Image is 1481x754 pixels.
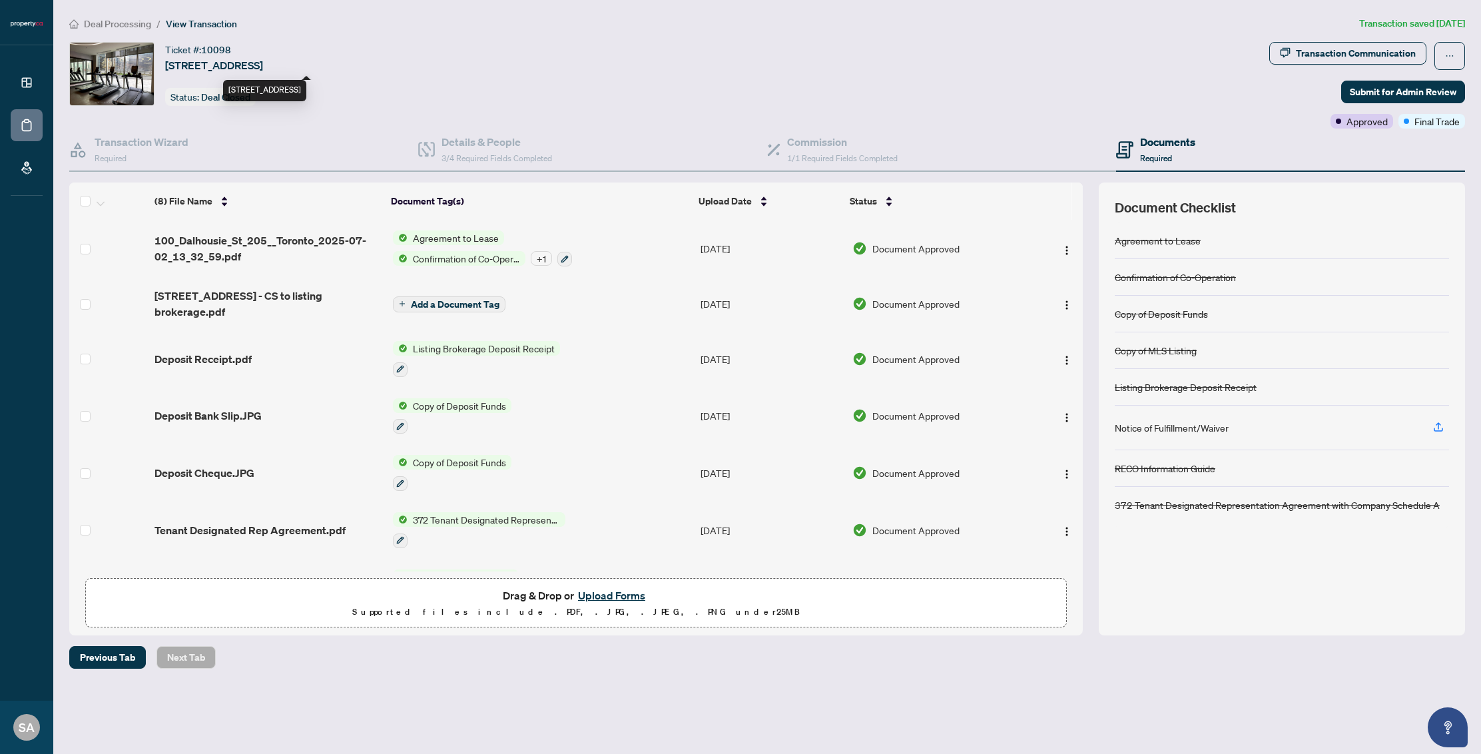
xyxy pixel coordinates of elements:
span: Copy of Deposit Funds [408,455,511,470]
button: Open asap [1428,707,1468,747]
span: Document Approved [872,466,960,480]
span: Listing Brokerage Deposit Receipt [408,341,560,356]
span: home [69,19,79,29]
button: Status IconCopy of Deposit Funds [393,455,511,491]
img: Status Icon [393,230,408,245]
img: Document Status [852,241,867,256]
button: Next Tab [156,646,216,669]
img: Status Icon [393,341,408,356]
button: Add a Document Tag [393,296,505,312]
td: [DATE] [695,330,846,388]
button: Add a Document Tag [393,295,505,312]
div: Copy of MLS Listing [1115,343,1197,358]
span: Document Checklist [1115,198,1236,217]
span: Submit for Admin Review [1350,81,1456,103]
button: Logo [1056,462,1077,484]
div: Status: [165,88,256,106]
img: Logo [1061,245,1072,256]
span: SA [19,718,35,737]
span: Deal Closed [201,91,250,103]
th: Status [844,183,1028,220]
span: 100_Dalhousie_St_205__Toronto_2025-07-02_13_32_59.pdf [154,232,382,264]
th: Upload Date [693,183,844,220]
span: Confirmation of Co-Operation [408,251,525,266]
span: RECO Information Guide [408,569,519,584]
button: Logo [1056,520,1077,541]
div: Copy of Deposit Funds [1115,306,1208,321]
button: Status IconRECO Information Guide [393,569,519,605]
button: Previous Tab [69,646,146,669]
img: Status Icon [393,569,408,584]
span: Document Approved [872,241,960,256]
h4: Commission [787,134,898,150]
span: Copy of Deposit Funds [408,398,511,413]
span: 372 Tenant Designated Representation Agreement with Company Schedule A [408,512,565,527]
span: Deposit Cheque.JPG [154,465,254,481]
button: Status IconAgreement to LeaseStatus IconConfirmation of Co-Operation+1 [393,230,572,266]
button: Transaction Communication [1269,42,1426,65]
span: Status [850,194,877,208]
div: RECO Information Guide [1115,461,1215,476]
span: Deal Processing [84,18,151,30]
span: Final Trade [1414,114,1460,129]
span: 10098 [201,44,231,56]
span: [STREET_ADDRESS] - CS to listing brokerage.pdf [154,288,382,320]
span: plus [399,300,406,307]
img: Logo [1061,412,1072,423]
button: Status IconCopy of Deposit Funds [393,398,511,434]
span: Approved [1346,114,1388,129]
span: 1/1 Required Fields Completed [787,153,898,163]
div: Notice of Fulfillment/Waiver [1115,420,1229,435]
span: Document Approved [872,408,960,423]
div: Ticket #: [165,42,231,57]
span: Document Approved [872,352,960,366]
img: Document Status [852,296,867,311]
span: View Transaction [166,18,237,30]
button: Logo [1056,405,1077,426]
div: Agreement to Lease [1115,233,1201,248]
img: Status Icon [393,398,408,413]
img: logo [11,20,43,28]
div: + 1 [531,251,552,266]
button: Upload Forms [574,587,649,604]
td: [DATE] [695,277,846,330]
span: Add a Document Tag [411,300,499,309]
p: Supported files include .PDF, .JPG, .JPEG, .PNG under 25 MB [94,604,1058,620]
div: Transaction Communication [1296,43,1416,64]
td: [DATE] [695,559,846,616]
button: Logo [1056,238,1077,259]
button: Submit for Admin Review [1341,81,1465,103]
span: (8) File Name [154,194,212,208]
span: Deposit Receipt.pdf [154,351,252,367]
div: Listing Brokerage Deposit Receipt [1115,380,1257,394]
div: [STREET_ADDRESS] [223,80,306,101]
img: IMG-C12128961_1.jpg [70,43,154,105]
td: [DATE] [695,388,846,445]
span: Drag & Drop orUpload FormsSupported files include .PDF, .JPG, .JPEG, .PNG under25MB [86,579,1066,628]
span: Deposit Bank Slip.JPG [154,408,262,424]
h4: Documents [1140,134,1195,150]
th: Document Tag(s) [386,183,693,220]
span: Previous Tab [80,647,135,668]
img: Document Status [852,408,867,423]
span: Upload Date [699,194,752,208]
td: [DATE] [695,444,846,502]
span: Required [1140,153,1172,163]
img: Document Status [852,523,867,538]
h4: Transaction Wizard [95,134,188,150]
span: ellipsis [1445,51,1454,61]
img: Status Icon [393,455,408,470]
button: Status Icon372 Tenant Designated Representation Agreement with Company Schedule A [393,512,565,548]
td: [DATE] [695,502,846,559]
article: Transaction saved [DATE] [1359,16,1465,31]
div: Confirmation of Co-Operation [1115,270,1236,284]
span: 3/4 Required Fields Completed [442,153,552,163]
img: Logo [1061,526,1072,537]
li: / [156,16,160,31]
img: Logo [1061,355,1072,366]
img: Document Status [852,352,867,366]
button: Logo [1056,293,1077,314]
h4: Details & People [442,134,552,150]
th: (8) File Name [149,183,386,220]
span: Document Approved [872,296,960,311]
